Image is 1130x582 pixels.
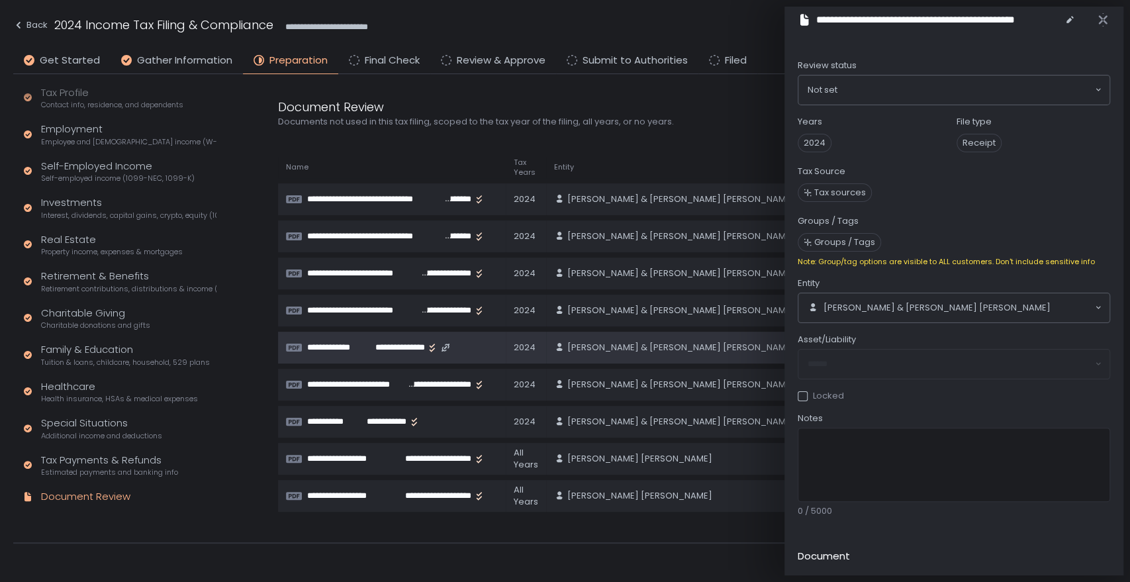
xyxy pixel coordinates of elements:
[957,116,992,128] label: File type
[41,467,178,477] span: Estimated payments and banking info
[365,53,420,68] span: Final Check
[798,75,1109,105] div: Search for option
[41,489,130,505] div: Document Review
[41,342,210,367] div: Family & Education
[269,53,328,68] span: Preparation
[41,269,216,294] div: Retirement & Benefits
[798,549,850,564] h2: Document
[798,293,1109,322] div: Search for option
[798,215,859,227] label: Groups / Tags
[824,302,1051,314] span: [PERSON_NAME] & [PERSON_NAME] [PERSON_NAME]
[41,416,162,441] div: Special Situations
[567,267,794,279] span: [PERSON_NAME] & [PERSON_NAME] [PERSON_NAME]
[54,16,273,34] h1: 2024 Income Tax Filing & Compliance
[41,195,216,220] div: Investments
[798,60,857,72] span: Review status
[798,505,1110,517] div: 0 / 5000
[567,416,794,428] span: [PERSON_NAME] & [PERSON_NAME] [PERSON_NAME]
[567,490,712,502] span: [PERSON_NAME] [PERSON_NAME]
[41,173,195,183] span: Self-employed income (1099-NEC, 1099-K)
[41,122,216,147] div: Employment
[814,187,866,199] span: Tax sources
[457,53,545,68] span: Review & Approve
[567,379,794,391] span: [PERSON_NAME] & [PERSON_NAME] [PERSON_NAME]
[41,232,183,258] div: Real Estate
[798,277,820,289] span: Entity
[41,431,162,441] span: Additional income and deductions
[41,394,198,404] span: Health insurance, HSAs & medical expenses
[13,17,48,33] div: Back
[583,53,688,68] span: Submit to Authorities
[567,453,712,465] span: [PERSON_NAME] [PERSON_NAME]
[798,257,1110,267] div: Note: Group/tag options are visible to ALL customers. Don't include sensitive info
[814,236,875,248] span: Groups / Tags
[798,134,831,152] span: 2024
[41,247,183,257] span: Property income, expenses & mortgages
[278,116,914,128] div: Documents not used in this tax filing, scoped to the tax year of the filing, all years, or no years.
[957,134,1002,152] span: Receipt
[41,137,216,147] span: Employee and [DEMOGRAPHIC_DATA] income (W-2s)
[514,158,538,177] span: Tax Years
[798,166,845,177] label: Tax Source
[137,53,232,68] span: Gather Information
[41,284,216,294] span: Retirement contributions, distributions & income (1099-R, 5498)
[41,320,150,330] span: Charitable donations and gifts
[41,211,216,220] span: Interest, dividends, capital gains, crypto, equity (1099s, K-1s)
[13,16,48,38] button: Back
[554,162,574,172] span: Entity
[41,306,150,331] div: Charitable Giving
[1051,301,1094,315] input: Search for option
[798,412,823,424] span: Notes
[41,100,183,110] span: Contact info, residence, and dependents
[41,453,178,478] div: Tax Payments & Refunds
[837,83,1094,97] input: Search for option
[278,98,914,116] div: Document Review
[40,53,100,68] span: Get Started
[567,305,794,316] span: [PERSON_NAME] & [PERSON_NAME] [PERSON_NAME]
[41,159,195,184] div: Self-Employed Income
[808,83,837,97] span: Not set
[286,162,308,172] span: Name
[567,230,794,242] span: [PERSON_NAME] & [PERSON_NAME] [PERSON_NAME]
[725,53,747,68] span: Filed
[41,379,198,405] div: Healthcare
[798,116,822,128] label: Years
[567,342,794,354] span: [PERSON_NAME] & [PERSON_NAME] [PERSON_NAME]
[798,334,856,346] span: Asset/Liability
[41,358,210,367] span: Tuition & loans, childcare, household, 529 plans
[567,193,794,205] span: [PERSON_NAME] & [PERSON_NAME] [PERSON_NAME]
[41,85,183,111] div: Tax Profile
